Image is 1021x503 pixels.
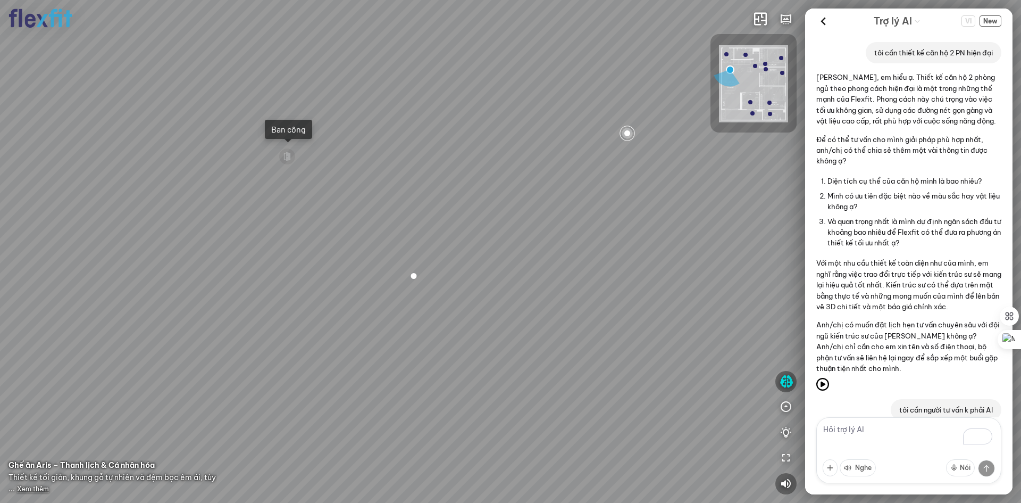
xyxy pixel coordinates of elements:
p: Để có thể tư vấn cho mình giải pháp phù hợp nhất, anh/chị có thể chia sẻ thêm một vài thông tin đ... [816,134,1001,167]
textarea: To enrich screen reader interactions, please activate Accessibility in Grammarly extension settings [816,417,1001,483]
span: Trợ lý AI [874,14,912,29]
img: logo [9,9,72,28]
p: tôi cần thiết kế căn hộ 2 PN hiện đại [874,47,993,58]
p: tôi cần người tư vấn k phải AI [899,405,993,415]
button: New Chat [980,15,1001,27]
span: New [980,15,1001,27]
button: Nghe [840,459,876,476]
img: Flexfit_Apt1_M__JKL4XAWR2ATG.png [719,45,788,122]
div: Ban công [271,124,306,135]
p: Với một nhu cầu thiết kế toàn diện như của mình, em nghĩ rằng việc trao đổi trực tiếp với kiến tr... [816,258,1001,312]
button: Nói [946,459,975,476]
li: Mình có ưu tiên đặc biệt nào về màu sắc hay vật liệu không ạ? [827,188,1001,214]
span: VI [961,15,975,27]
div: AI Guide options [874,13,920,29]
li: Diện tích cụ thể của căn hộ mình là bao nhiêu? [827,174,1001,188]
p: Anh/chị có muốn đặt lịch hẹn tư vấn chuyên sâu với đội ngũ kiến trúc sư của [PERSON_NAME] không ạ... [816,319,1001,374]
span: Xem thêm [17,485,49,493]
button: Change language [961,15,975,27]
p: [PERSON_NAME], em hiểu ạ. Thiết kế căn hộ 2 phòng ngủ theo phong cách hiện đại là một trong những... [816,72,1001,126]
span: ... [9,484,49,493]
li: Và quan trọng nhất là mình dự định ngân sách đầu tư khoảng bao nhiêu để Flexfit có thể đưa ra phư... [827,214,1001,250]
